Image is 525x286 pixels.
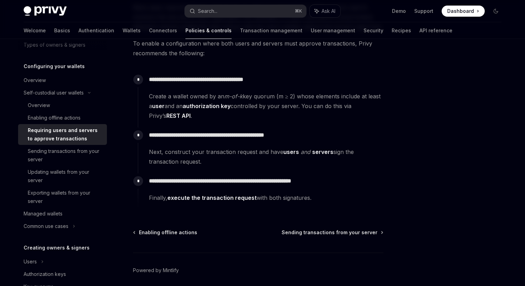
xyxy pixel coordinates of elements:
em: m-of-k [224,93,243,100]
img: dark logo [24,6,67,16]
a: execute the transaction request [167,194,257,202]
button: Ask AI [310,5,340,17]
a: Policies & controls [185,22,232,39]
h5: Configuring your wallets [24,62,85,71]
a: Sending transactions from your server [18,145,107,166]
a: Enabling offline actions [18,112,107,124]
a: Exporting wallets from your server [18,187,107,207]
h5: Creating owners & signers [24,244,90,252]
a: Dashboard [442,6,485,17]
a: users [283,148,299,156]
div: Common use cases [24,222,68,230]
a: REST API [166,112,191,120]
div: Users [24,258,37,266]
div: Managed wallets [24,210,62,218]
a: Requiring users and servers to approve transactions [18,124,107,145]
a: Recipes [392,22,411,39]
a: Demo [392,8,406,15]
a: User management [311,22,355,39]
a: Support [414,8,433,15]
a: Authorization keys [18,268,107,280]
div: Self-custodial user wallets [24,89,84,97]
strong: authorization key [183,103,231,109]
span: Enabling offline actions [139,229,197,236]
a: Basics [54,22,70,39]
a: Overview [18,99,107,112]
a: Connectors [149,22,177,39]
button: Toggle dark mode [490,6,501,17]
span: Finally, with both signatures. [149,193,383,203]
a: servers [312,148,333,156]
div: Sending transactions from your server [28,147,103,164]
a: Updating wallets from your server [18,166,107,187]
div: Authorization keys [24,270,66,278]
div: Enabling offline actions [28,114,81,122]
span: Ask AI [322,8,335,15]
a: Overview [18,74,107,87]
em: and [301,148,310,155]
div: Overview [28,101,50,109]
span: Sending transactions from your server [282,229,377,236]
a: Managed wallets [18,207,107,220]
a: Transaction management [240,22,302,39]
span: ⌘ K [295,8,302,14]
a: Enabling offline actions [134,229,197,236]
span: To enable a configuration where both users and servers must approve transactions, Privy recommend... [133,39,383,58]
span: Dashboard [447,8,474,15]
span: Create a wallet owned by an key quorum (m ≥ 2) whose elements include at least a and an controlle... [149,91,383,121]
button: Search...⌘K [185,5,306,17]
div: Exporting wallets from your server [28,189,103,205]
a: Sending transactions from your server [282,229,383,236]
div: Requiring users and servers to approve transactions [28,126,103,143]
div: Updating wallets from your server [28,168,103,185]
strong: user [152,103,165,109]
a: Wallets [123,22,141,39]
a: Security [364,22,383,39]
a: Welcome [24,22,46,39]
div: Search... [198,7,217,15]
div: Overview [24,76,46,84]
a: API reference [419,22,452,39]
span: Next, construct your transaction request and have sign the transaction request. [149,147,383,166]
a: Powered by Mintlify [133,267,179,274]
a: Authentication [78,22,114,39]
